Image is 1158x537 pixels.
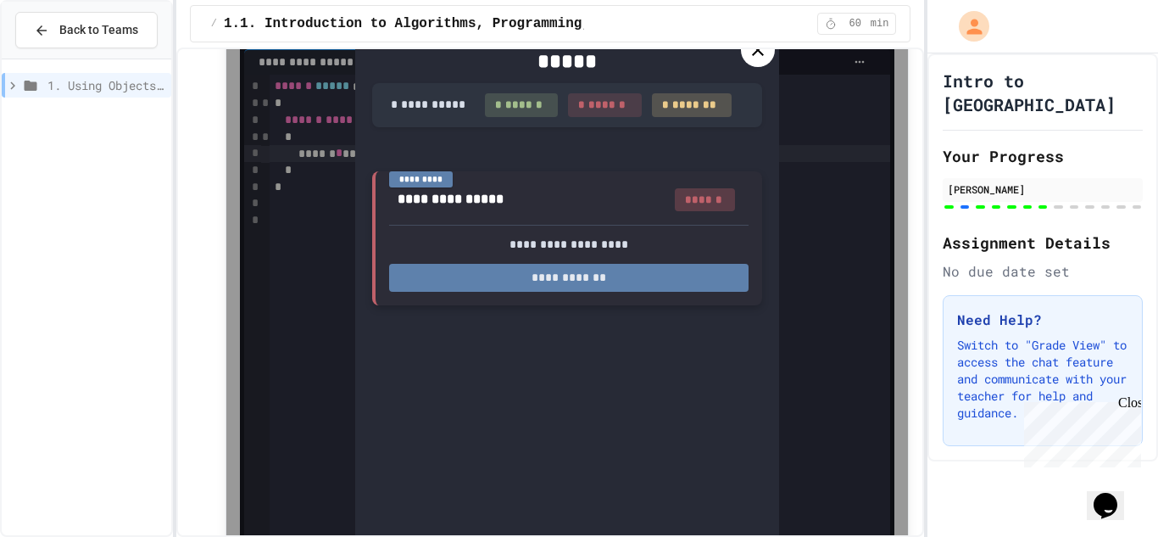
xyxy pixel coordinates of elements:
[47,76,164,94] span: 1. Using Objects and Methods
[957,310,1128,330] h3: Need Help?
[842,17,869,31] span: 60
[7,7,117,108] div: Chat with us now!Close
[15,12,158,48] button: Back to Teams
[1017,395,1141,467] iframe: chat widget
[943,144,1143,168] h2: Your Progress
[957,337,1128,422] p: Switch to "Grade View" to access the chat feature and communicate with your teacher for help and ...
[1087,469,1141,520] iframe: chat widget
[211,17,217,31] span: /
[224,14,704,34] span: 1.1. Introduction to Algorithms, Programming, and Compilers
[941,7,994,46] div: My Account
[871,17,889,31] span: min
[943,261,1143,282] div: No due date set
[59,21,138,39] span: Back to Teams
[943,231,1143,255] h2: Assignment Details
[943,69,1143,116] h1: Intro to [GEOGRAPHIC_DATA]
[948,182,1138,197] div: [PERSON_NAME]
